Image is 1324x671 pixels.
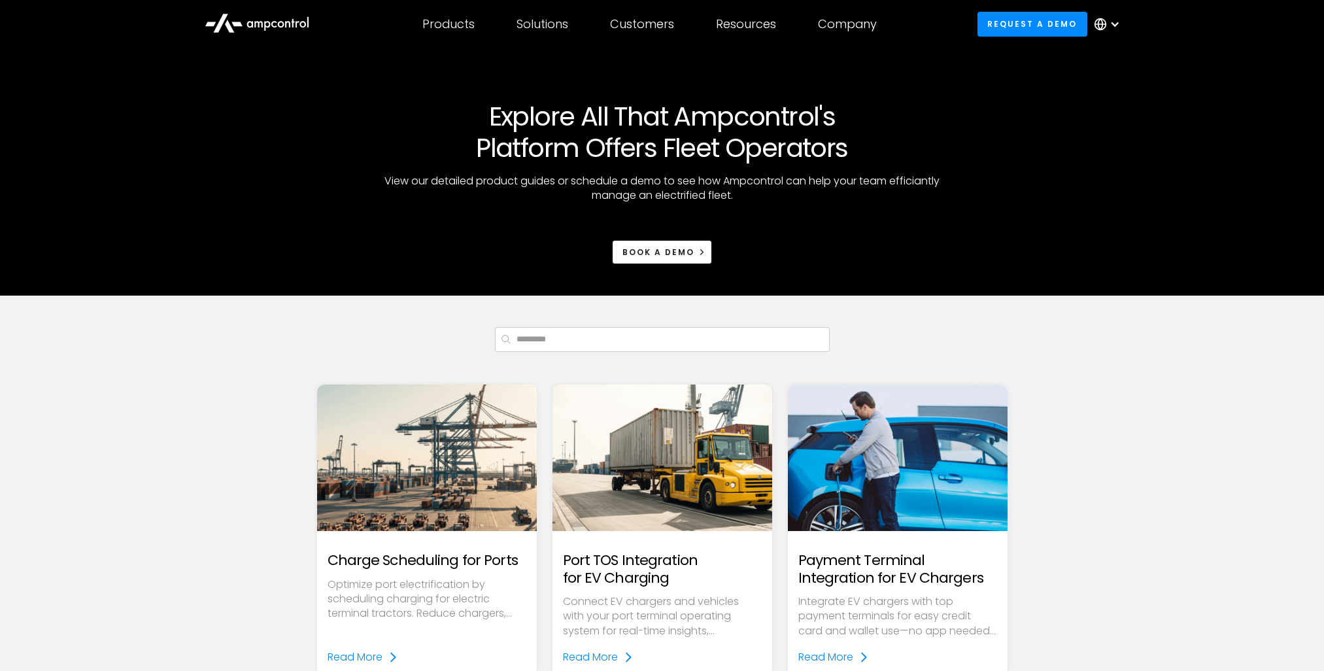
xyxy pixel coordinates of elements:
[716,17,776,31] div: Resources
[798,594,997,638] p: Integrate EV chargers with top payment terminals for easy credit card and wallet use—no app neede...
[422,17,475,31] div: Products
[328,577,526,621] p: Optimize port electrification by scheduling charging for electric terminal tractors. Reduce charg...
[977,12,1087,36] a: Request a demo
[798,552,997,587] h2: Payment Terminal Integration for EV Chargers
[798,649,853,666] div: Read More
[622,247,694,258] span: Book a demo
[798,649,869,666] a: Read More
[563,594,762,638] p: Connect EV chargers and vehicles with your port terminal operating system for real-time insights,...
[328,552,518,569] h2: Charge Scheduling for Ports
[375,174,950,203] p: View our detailed product guides or schedule a demo to see how Ampcontrol can help your team effi...
[328,649,398,666] a: Read More
[563,649,618,666] div: Read More
[610,17,674,31] div: Customers
[328,649,382,666] div: Read More
[563,552,762,587] h2: Port TOS Integration for EV Charging
[818,17,877,31] div: Company
[517,17,568,31] div: Solutions
[432,101,892,163] h1: Explore All That Ampcontrol's Platform Offers Fleet Operators
[612,240,712,264] a: Book a demo
[563,649,634,666] a: Read More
